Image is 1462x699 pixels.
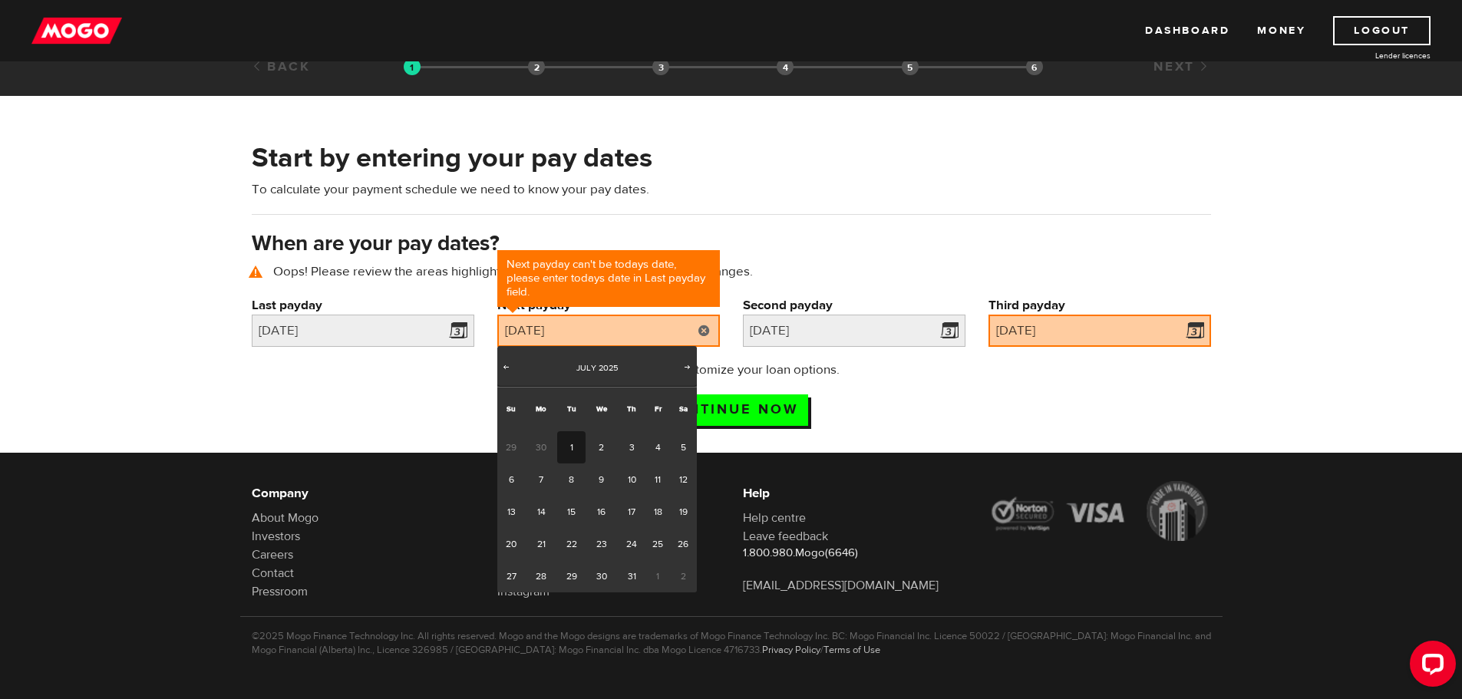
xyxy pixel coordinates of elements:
[252,142,1211,174] h2: Start by entering your pay dates
[988,296,1211,315] label: Third payday
[536,404,546,414] span: Monday
[680,361,695,376] a: Next
[499,361,514,376] a: Prev
[823,644,880,656] a: Terms of Use
[252,584,308,599] a: Pressroom
[743,529,828,544] a: Leave feedback
[743,510,806,526] a: Help centre
[646,560,670,592] span: 1
[579,361,883,379] p: Next up: Customize your loan options.
[617,463,645,496] a: 10
[627,404,636,414] span: Thursday
[988,481,1211,541] img: legal-icons-92a2ffecb4d32d839781d1b4e4802d7b.png
[655,394,808,426] input: Continue now
[497,250,720,307] div: Next payday can't be todays date, please enter todays date in Last payday field.
[646,463,670,496] a: 11
[596,404,607,414] span: Wednesday
[646,496,670,528] a: 18
[586,431,617,463] a: 2
[617,496,645,528] a: 17
[1398,635,1462,699] iframe: LiveChat chat widget
[31,16,122,45] img: mogo_logo-11ee424be714fa7cbb0f0f49df9e16ec.png
[617,431,645,463] a: 3
[743,296,965,315] label: Second payday
[743,578,939,593] a: [EMAIL_ADDRESS][DOMAIN_NAME]
[617,528,645,560] a: 24
[681,361,694,373] span: Next
[576,362,596,374] span: July
[743,546,965,561] p: 1.800.980.Mogo(6646)
[252,296,474,315] label: Last payday
[252,58,311,75] a: Back
[1257,16,1305,45] a: Money
[599,362,618,374] span: 2025
[404,58,421,75] img: transparent-188c492fd9eaac0f573672f40bb141c2.gif
[497,496,526,528] a: 13
[557,496,586,528] a: 15
[670,496,697,528] a: 19
[557,528,586,560] a: 22
[526,560,557,592] a: 28
[497,431,526,463] span: 29
[252,529,300,544] a: Investors
[526,528,557,560] a: 21
[679,404,688,414] span: Saturday
[252,484,474,503] h6: Company
[526,496,557,528] a: 14
[497,528,526,560] a: 20
[670,431,697,463] a: 5
[617,560,645,592] a: 31
[497,463,526,496] a: 6
[670,463,697,496] a: 12
[567,404,576,414] span: Tuesday
[252,629,1211,657] p: ©2025 Mogo Finance Technology Inc. All rights reserved. Mogo and the Mogo designs are trademarks ...
[526,431,557,463] span: 30
[1315,50,1431,61] a: Lender licences
[557,431,586,463] a: 1
[743,484,965,503] h6: Help
[507,404,516,414] span: Sunday
[586,560,617,592] a: 30
[497,584,549,599] a: Instagram
[1145,16,1229,45] a: Dashboard
[586,528,617,560] a: 23
[252,180,1211,199] p: To calculate your payment schedule we need to know your pay dates.
[670,560,697,592] span: 2
[252,510,318,526] a: About Mogo
[557,463,586,496] a: 8
[646,431,670,463] a: 4
[252,232,1211,256] h3: When are your pay dates?
[252,565,294,581] a: Contact
[557,560,586,592] a: 29
[586,496,617,528] a: 16
[762,644,820,656] a: Privacy Policy
[586,463,617,496] a: 9
[497,560,526,592] a: 27
[1333,16,1431,45] a: Logout
[252,262,1211,281] p: Oops! Please review the areas highlighted below and make any necessary changes.
[500,361,512,373] span: Prev
[646,528,670,560] a: 25
[252,547,293,562] a: Careers
[526,463,557,496] a: 7
[655,404,662,414] span: Friday
[1153,58,1210,75] a: Next
[670,528,697,560] a: 26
